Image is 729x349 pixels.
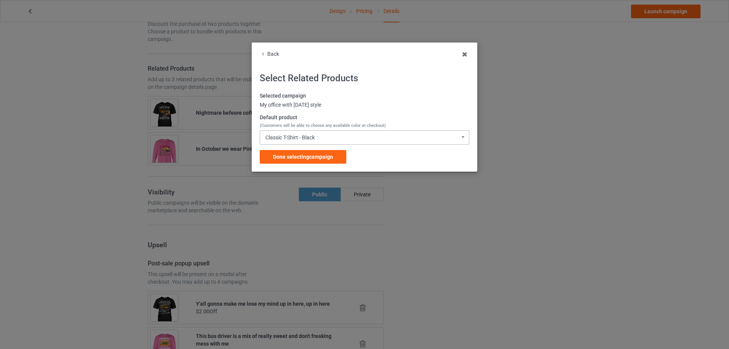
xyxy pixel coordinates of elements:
[265,135,315,140] div: Classic T-Shirt - Black
[260,123,386,128] span: (Customers will be able to choose any available color at checkout)
[260,92,469,100] label: Selected campaign
[273,154,333,160] span: Done selecting campaign
[260,114,469,129] label: Default product
[260,101,469,109] div: My office with [DATE] style
[260,73,469,84] h2: Select Related Products
[260,51,469,58] div: Back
